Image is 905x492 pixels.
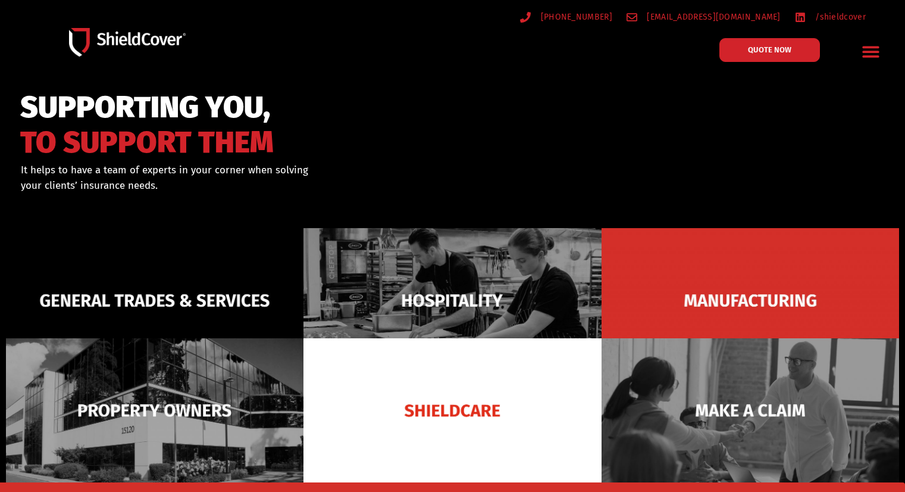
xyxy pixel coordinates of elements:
img: Shield-Cover-Underwriting-Australia-logo-full [69,28,186,57]
a: QUOTE NOW [719,38,820,62]
a: [PHONE_NUMBER] [520,10,612,24]
div: Menu Toggle [857,38,885,66]
span: QUOTE NOW [748,46,791,54]
a: [EMAIL_ADDRESS][DOMAIN_NAME] [627,10,781,24]
a: /shieldcover [795,10,866,24]
span: SUPPORTING YOU, [20,95,274,120]
span: [EMAIL_ADDRESS][DOMAIN_NAME] [644,10,780,24]
span: [PHONE_NUMBER] [538,10,612,24]
div: It helps to have a team of experts in your corner when solving [21,163,510,193]
span: /shieldcover [812,10,866,24]
p: your clients’ insurance needs. [21,178,510,194]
